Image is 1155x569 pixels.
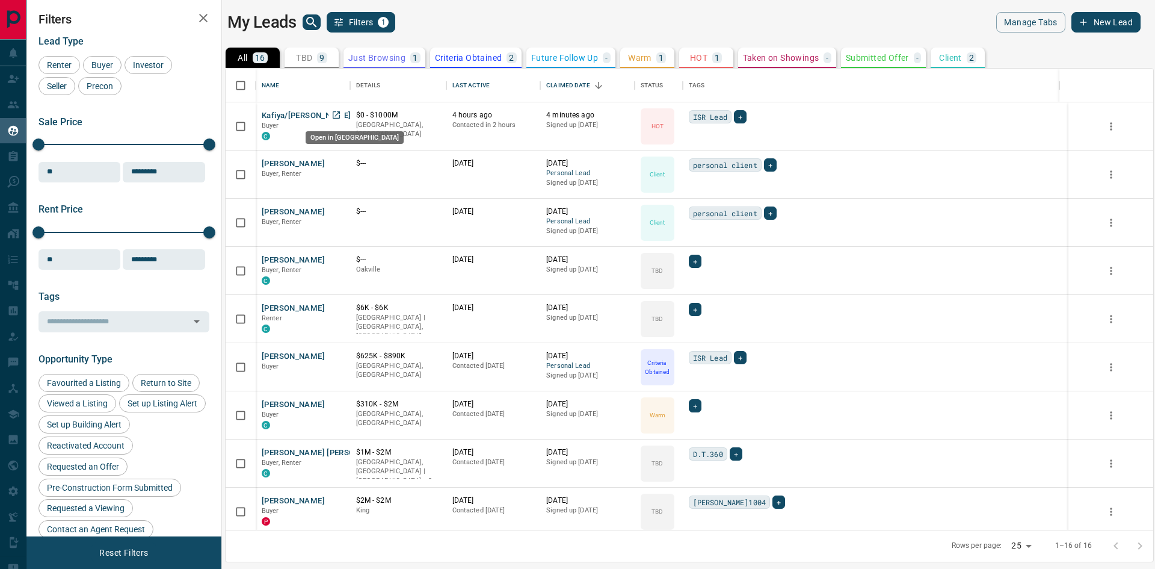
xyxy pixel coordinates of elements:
button: [PERSON_NAME] [262,351,325,362]
p: Signed up [DATE] [546,409,629,419]
p: $--- [356,158,440,169]
p: [DATE] [452,255,535,265]
div: Open in [GEOGRAPHIC_DATA] [306,131,404,144]
p: Signed up [DATE] [546,458,629,467]
p: Contacted [DATE] [452,409,535,419]
p: Criteria Obtained [435,54,502,62]
p: [DATE] [452,351,535,361]
a: Open in New Tab [328,107,344,123]
button: more [1102,503,1120,521]
div: Status [641,69,664,102]
button: more [1102,117,1120,135]
p: Signed up [DATE] [546,178,629,188]
p: 16 [255,54,265,62]
p: $1M - $2M [356,447,440,458]
p: [GEOGRAPHIC_DATA], [GEOGRAPHIC_DATA] [356,361,440,380]
p: [DATE] [452,399,535,409]
div: Tags [683,69,1059,102]
button: more [1102,262,1120,280]
span: Renter [43,60,76,70]
p: [GEOGRAPHIC_DATA] | [GEOGRAPHIC_DATA], [GEOGRAPHIC_DATA] [356,313,440,341]
span: Personal Lead [546,217,629,227]
div: + [689,255,701,268]
div: + [689,399,701,412]
span: ISR Lead [693,352,727,364]
div: Claimed Date [540,69,635,102]
p: Signed up [DATE] [546,506,629,515]
p: Client [650,170,665,179]
div: + [764,158,777,172]
div: + [689,303,701,316]
p: Contacted [DATE] [452,361,535,371]
p: Signed up [DATE] [546,313,629,323]
p: Warm [650,411,665,420]
p: 4 minutes ago [546,110,629,120]
p: - [826,54,828,62]
button: more [1102,358,1120,376]
span: personal client [693,207,757,219]
span: personal client [693,159,757,171]
span: Personal Lead [546,169,629,179]
div: condos.ca [262,276,270,285]
div: + [772,496,785,509]
p: North York, Toronto [356,458,440,486]
p: Contacted in 2 hours [452,120,535,130]
div: Investor [125,56,172,74]
span: + [693,303,697,316]
p: [DATE] [452,207,535,217]
div: condos.ca [262,325,270,333]
div: Return to Site [132,374,200,392]
p: 1 [413,54,417,62]
p: Signed up [DATE] [546,265,629,275]
p: Signed up [DATE] [546,120,629,130]
div: + [734,351,747,364]
button: [PERSON_NAME] [262,496,325,507]
button: more [1102,406,1120,424]
span: Pre-Construction Form Submitted [43,483,177,493]
div: Last Active [452,69,490,102]
p: [DATE] [546,303,629,313]
p: HOT [651,122,664,131]
p: $--- [356,255,440,265]
button: more [1102,310,1120,328]
span: Set up Listing Alert [123,399,202,408]
button: Manage Tabs [996,12,1065,33]
span: D.T.360 [693,448,723,460]
button: Filters1 [327,12,396,33]
div: property.ca [262,517,270,526]
div: Name [256,69,350,102]
span: + [777,496,781,508]
div: Set up Listing Alert [119,394,206,412]
p: Just Browsing [348,54,405,62]
div: Seller [38,77,75,95]
div: Tags [689,69,705,102]
div: Viewed a Listing [38,394,116,412]
p: Rows per page: [952,541,1002,551]
p: [DATE] [546,447,629,458]
span: Buyer [262,411,279,418]
span: Buyer, Renter [262,170,302,178]
span: Requested an Offer [43,462,123,471]
p: [DATE] [546,496,629,506]
p: $310K - $2M [356,399,440,409]
button: Kafiya/[PERSON_NAME] [262,110,351,122]
p: - [605,54,608,62]
div: + [764,207,777,220]
span: ISR Lead [693,111,727,123]
button: [PERSON_NAME] [262,303,325,314]
span: Favourited a Listing [43,378,125,388]
div: condos.ca [262,132,270,140]
p: [DATE] [452,303,535,313]
div: 25 [1006,537,1035,555]
span: Return to Site [137,378,196,388]
p: Submitted Offer [846,54,909,62]
span: + [768,159,772,171]
span: Reactivated Account [43,441,129,450]
p: [DATE] [452,447,535,458]
span: Buyer, Renter [262,266,302,274]
p: $625K - $890K [356,351,440,361]
span: 1 [379,18,387,26]
p: 2 [969,54,974,62]
span: Contact an Agent Request [43,524,149,534]
p: $2M - $2M [356,496,440,506]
